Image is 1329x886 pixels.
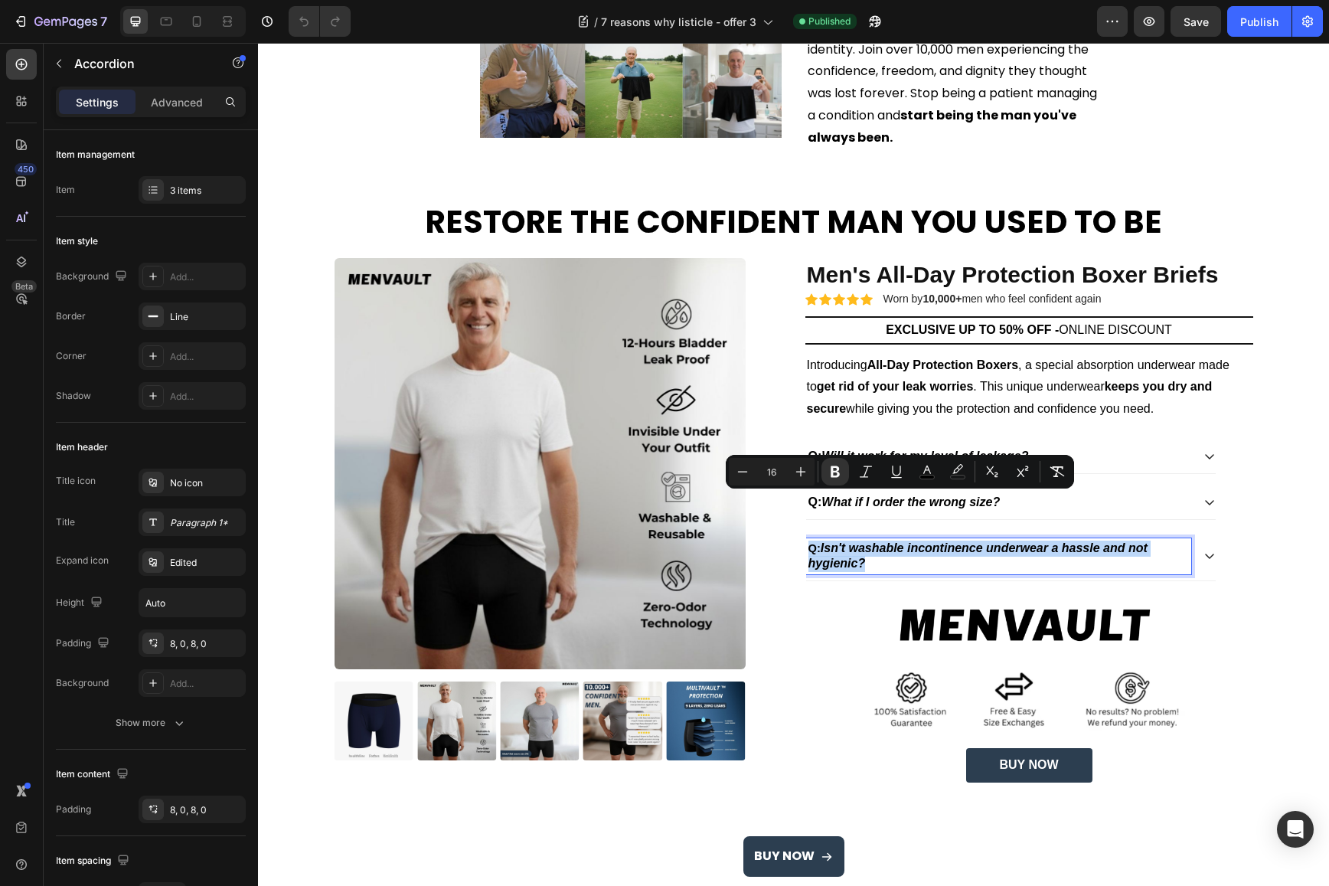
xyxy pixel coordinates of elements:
div: No icon [170,476,242,490]
h1: Men's All-Day Protection Boxer Briefs [547,215,995,248]
strong: What if I order the wrong size? [563,453,742,466]
div: Title icon [56,474,96,488]
p: Settings [76,94,119,110]
span: Worn by men who feel confident again [625,250,844,262]
div: Item spacing [56,851,132,871]
div: Background [56,676,109,690]
p: ⁠⁠⁠⁠⁠⁠⁠ [13,159,1058,199]
div: Rich Text Editor. Editing area: main [548,404,773,424]
p: Accordion [74,54,204,73]
span: 7 reasons why listicle - offer 3 [601,14,756,30]
div: Border [56,309,86,323]
div: Rich Text Editor. Editing area: main [547,310,995,379]
strong: Isn't washable incontinence underwear a hassle and not hygienic? [550,499,890,528]
div: Add... [170,390,242,404]
h2: Rich Text Editor. Editing area: main [11,157,1060,201]
div: Add... [170,350,242,364]
button: Publish [1227,6,1291,37]
div: Corner [56,349,87,363]
div: 450 [15,163,37,175]
iframe: Design area [258,43,1329,886]
div: 3 items [170,184,242,198]
strong: All-Day Protection Boxers [609,315,760,329]
div: Padding [56,803,91,816]
strong: EXCLUSIVE UP TO 50% OFF - [628,280,801,293]
div: Add... [170,677,242,691]
strong: Q: [550,453,564,466]
p: Advanced [151,94,203,110]
div: Beta [11,280,37,293]
strong: 10,000+ [664,250,704,262]
div: Item header [56,440,108,454]
div: Line [170,310,242,324]
img: gempages_569584296323449726-f278c77e-c468-4171-9413-1c9ee1a12196.png [547,538,995,698]
div: Item [56,183,75,197]
p: BUY NOW [741,711,800,734]
strong: get rid of your leak worries [559,337,716,350]
div: Item style [56,234,98,248]
strong: RESTORE THE CONFIDENT MAN YOU USED TO BE [167,157,904,201]
div: Item content [56,764,132,785]
span: Save [1184,15,1209,28]
div: Editor contextual toolbar [726,455,1074,489]
a: BUY NOW [485,793,586,834]
strong: Q: [550,499,563,512]
input: Auto [139,589,245,616]
div: Shadow [56,389,91,403]
strong: start being the man you've always been. [550,64,818,103]
strong: Will it work for my level of leakage? [563,407,770,420]
button: Show more [56,709,246,737]
div: 8, 0, 8, 0 [170,803,242,817]
button: Save [1171,6,1221,37]
span: ONLINE DISCOUNT [628,280,914,293]
span: Introducing , a special absorption underwear made to . This unique underwear while giving you the... [549,315,971,373]
div: Edited [170,556,242,570]
strong: BUY NOW [496,804,557,822]
strong: Q: [550,407,564,420]
span: / [594,14,598,30]
div: Height [56,593,106,613]
div: Show more [116,715,187,731]
div: Add... [170,270,242,284]
p: 7 [100,12,107,31]
div: Paragraph 1* [170,516,242,530]
div: Expand icon [56,554,109,567]
div: Rich Text Editor. Editing area: main [548,450,745,470]
div: Undo/Redo [289,6,351,37]
div: Padding [56,633,113,654]
a: BUY NOW [708,705,834,740]
button: 7 [6,6,114,37]
div: Item management [56,148,135,162]
div: Open Intercom Messenger [1277,811,1314,848]
div: Title [56,515,75,529]
div: Publish [1240,14,1278,30]
div: 8, 0, 8, 0 [170,637,242,651]
div: Rich Text Editor. Editing area: main [548,495,933,532]
span: Published [808,15,851,28]
div: Background [56,266,130,287]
